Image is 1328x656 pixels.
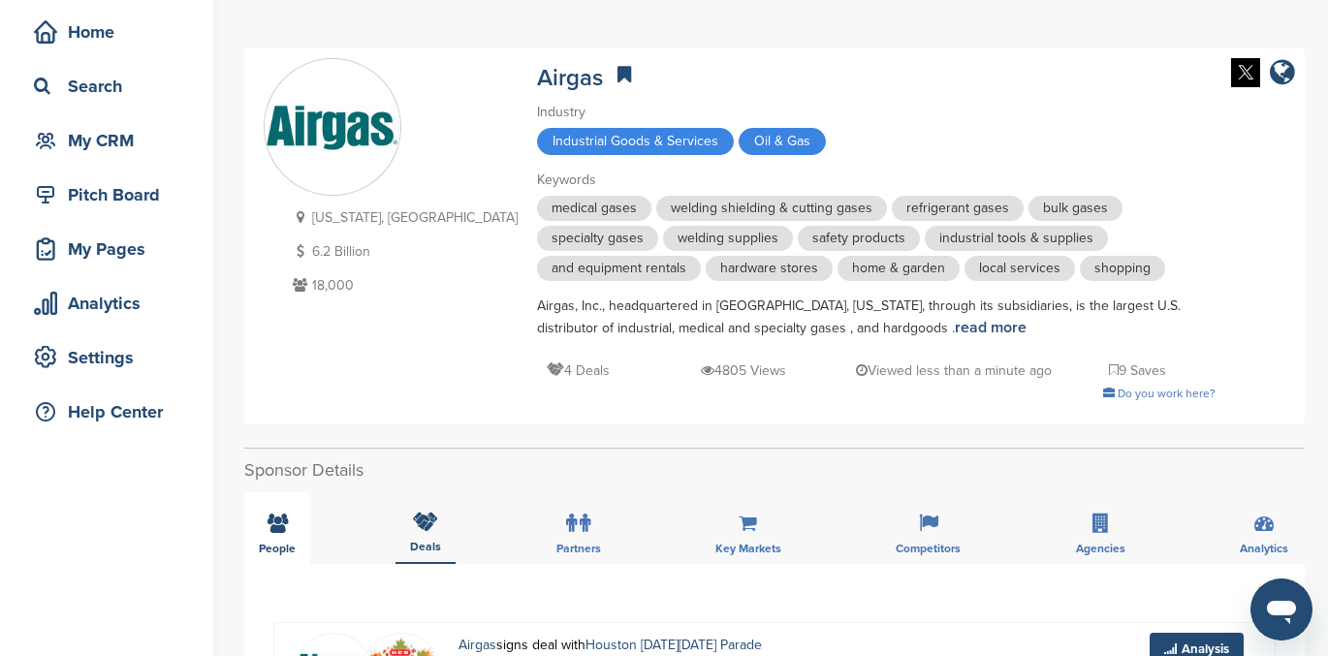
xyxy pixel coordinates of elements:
div: My CRM [29,123,194,158]
span: home & garden [838,256,960,281]
a: My CRM [19,118,194,163]
div: Home [29,15,194,49]
span: Do you work here? [1118,387,1216,400]
a: Airgas [537,64,603,92]
a: Airgas [458,637,496,653]
div: Analytics [29,286,194,321]
span: industrial tools & supplies [925,226,1108,251]
a: read more [955,318,1027,337]
p: [US_STATE], [GEOGRAPHIC_DATA] [288,205,518,230]
p: 4805 Views [701,359,786,383]
iframe: Button to launch messaging window [1250,578,1312,640]
span: welding shielding & cutting gases [656,196,887,221]
span: safety products [798,226,920,251]
span: People [259,543,296,554]
a: Settings [19,335,194,380]
a: Search [19,64,194,109]
div: My Pages [29,232,194,266]
span: Deals [410,541,441,552]
a: Pitch Board [19,172,194,217]
a: Analytics [19,281,194,326]
span: and equipment rentals [537,256,701,281]
a: Help Center [19,390,194,434]
span: welding supplies [663,226,793,251]
span: medical gases [537,196,651,221]
span: refrigerant gases [892,196,1024,221]
div: Airgas, Inc., headquartered in [GEOGRAPHIC_DATA], [US_STATE], through its subsidiaries, is the la... [537,296,1216,339]
span: Industrial Goods & Services [537,128,734,155]
span: specialty gases [537,226,658,251]
a: Do you work here? [1103,387,1216,400]
span: Competitors [896,543,961,554]
a: Home [19,10,194,54]
span: local services [964,256,1075,281]
div: Settings [29,340,194,375]
span: Oil & Gas [739,128,826,155]
span: Partners [556,543,601,554]
span: Agencies [1076,543,1125,554]
span: shopping [1080,256,1165,281]
p: Viewed less than a minute ago [856,359,1052,383]
div: Industry [537,102,1216,123]
div: Keywords [537,170,1216,191]
div: Search [29,69,194,104]
p: 6.2 Billion [288,239,518,264]
span: Analytics [1240,543,1288,554]
a: company link [1270,58,1295,90]
span: hardware stores [706,256,833,281]
div: Help Center [29,394,194,429]
img: Sponsorpitch & Airgas [265,105,400,151]
span: Key Markets [715,543,781,554]
p: 18,000 [288,273,518,297]
a: My Pages [19,227,194,271]
p: 4 Deals [547,359,610,383]
img: Twitter white [1231,58,1260,87]
div: Pitch Board [29,177,194,212]
a: Houston [DATE][DATE] Parade [585,637,762,653]
p: 9 Saves [1109,359,1166,383]
h2: Sponsor Details [244,457,1305,484]
span: bulk gases [1028,196,1122,221]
